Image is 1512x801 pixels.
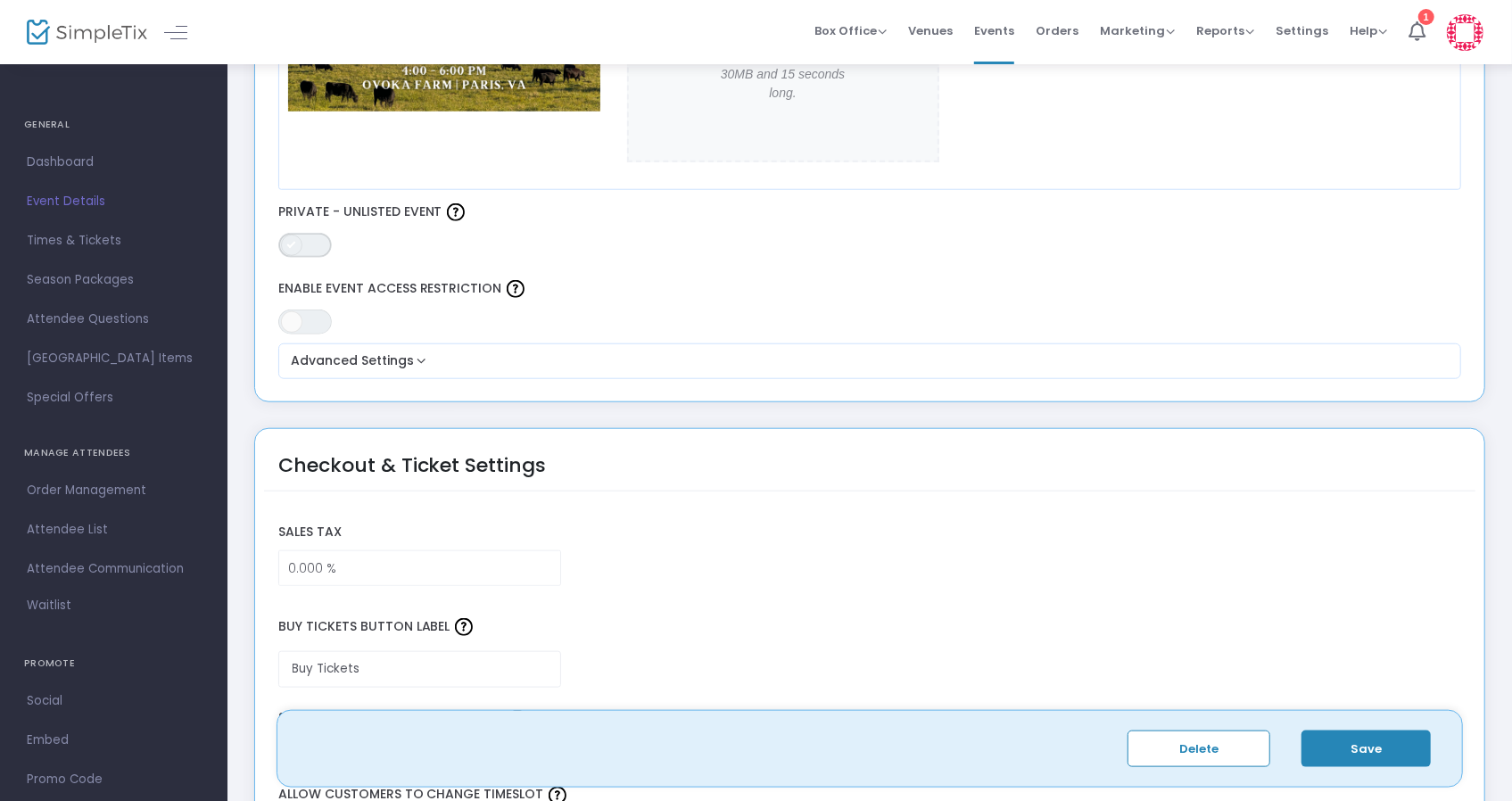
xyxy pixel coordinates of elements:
[27,347,201,370] span: [GEOGRAPHIC_DATA] Items
[1196,22,1254,39] span: Reports
[507,280,525,298] img: question-mark
[278,706,1462,732] label: Show Price Range on Event Page
[27,268,201,292] span: Season Packages
[27,229,201,252] span: Times & Tickets
[1301,731,1431,767] button: Save
[27,518,201,541] span: Attendee List
[27,479,201,502] span: Order Management
[27,597,71,615] span: Waitlist
[455,618,473,636] img: question-mark
[1350,22,1387,39] span: Help
[269,604,1470,651] label: Buy Tickets Button Label
[27,308,201,331] span: Attendee Questions
[27,386,201,409] span: Special Offers
[1418,9,1434,25] div: 1
[27,190,201,213] span: Event Details
[24,646,203,681] h4: PROMOTE
[27,768,201,791] span: Promo Code
[974,8,1014,54] span: Events
[278,450,547,503] div: Checkout & Ticket Settings
[709,28,857,103] span: Upload a video (MP4, WebM, MOV, AVI) up to 30MB and 15 seconds long.
[27,729,201,752] span: Embed
[27,151,201,174] span: Dashboard
[27,690,201,713] span: Social
[1128,731,1270,767] button: Delete
[27,557,201,581] span: Attendee Communication
[24,107,203,143] h4: GENERAL
[908,8,953,54] span: Venues
[1036,8,1078,54] span: Orders
[447,203,465,221] img: question-mark
[279,551,560,585] input: Sales Tax
[278,276,1462,302] label: Enable Event Access Restriction
[24,435,203,471] h4: MANAGE ATTENDEES
[269,515,1470,551] label: Sales Tax
[814,22,887,39] span: Box Office
[1100,22,1175,39] span: Marketing
[1276,8,1328,54] span: Settings
[285,351,1455,372] button: Advanced Settings
[278,199,1462,226] label: Private - Unlisted Event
